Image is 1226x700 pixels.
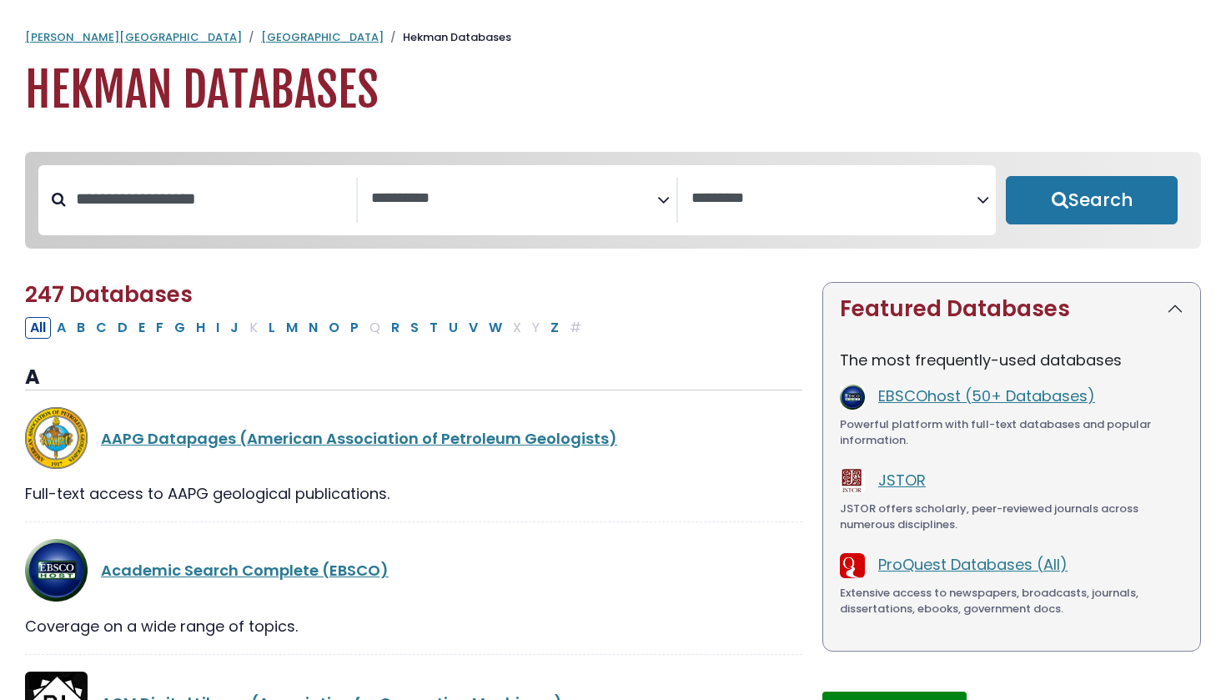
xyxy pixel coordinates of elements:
button: Filter Results C [91,317,112,339]
h1: Hekman Databases [25,63,1201,118]
a: [GEOGRAPHIC_DATA] [261,29,384,45]
button: Filter Results H [191,317,210,339]
button: Filter Results O [324,317,344,339]
li: Hekman Databases [384,29,511,46]
button: Filter Results R [386,317,404,339]
span: 247 Databases [25,279,193,310]
button: Filter Results F [151,317,168,339]
button: Filter Results J [225,317,244,339]
button: Filter Results W [484,317,507,339]
button: Filter Results L [264,317,280,339]
button: Filter Results D [113,317,133,339]
textarea: Search [691,190,977,208]
div: JSTOR offers scholarly, peer-reviewed journals across numerous disciplines. [840,501,1183,533]
div: Powerful platform with full-text databases and popular information. [840,416,1183,449]
a: AAPG Datapages (American Association of Petroleum Geologists) [101,428,617,449]
a: ProQuest Databases (All) [878,554,1068,575]
a: JSTOR [878,470,926,491]
div: Extensive access to newspapers, broadcasts, journals, dissertations, ebooks, government docs. [840,585,1183,617]
button: Filter Results S [405,317,424,339]
button: Filter Results P [345,317,364,339]
button: Filter Results T [425,317,443,339]
button: Filter Results E [133,317,150,339]
div: Alpha-list to filter by first letter of database name [25,316,588,337]
button: Filter Results B [72,317,90,339]
a: [PERSON_NAME][GEOGRAPHIC_DATA] [25,29,242,45]
button: All [25,317,51,339]
nav: breadcrumb [25,29,1201,46]
input: Search database by title or keyword [66,185,356,213]
button: Filter Results N [304,317,323,339]
nav: Search filters [25,152,1201,249]
button: Filter Results A [52,317,71,339]
button: Filter Results Z [545,317,564,339]
a: EBSCOhost (50+ Databases) [878,385,1095,406]
button: Filter Results M [281,317,303,339]
button: Filter Results U [444,317,463,339]
button: Filter Results V [464,317,483,339]
div: Full-text access to AAPG geological publications. [25,482,802,505]
h3: A [25,365,802,390]
button: Submit for Search Results [1006,176,1178,224]
button: Filter Results G [169,317,190,339]
a: Academic Search Complete (EBSCO) [101,560,389,581]
div: Coverage on a wide range of topics. [25,615,802,637]
button: Filter Results I [211,317,224,339]
textarea: Search [371,190,656,208]
button: Featured Databases [823,283,1200,335]
p: The most frequently-used databases [840,349,1183,371]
